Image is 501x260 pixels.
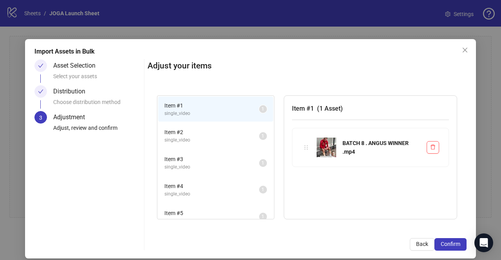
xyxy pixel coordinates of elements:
div: Choose distribution method [53,98,141,111]
span: 3 [39,115,42,121]
span: Item # 3 [164,155,259,163]
span: 1 [261,214,264,219]
div: Select your assets [53,72,141,85]
button: Back [410,238,434,251]
span: single_video [164,217,259,225]
span: ( 1 Asset ) [317,105,343,112]
sup: 1 [259,213,267,221]
span: close [462,47,468,53]
span: delete [430,144,436,150]
div: Import Assets in Bulk [34,47,467,56]
span: Item # 2 [164,128,259,136]
div: Adjustment [53,111,91,124]
sup: 1 [259,159,267,167]
div: Distribution [53,85,92,98]
span: Back [416,241,428,247]
button: Confirm [434,238,467,251]
div: holder [302,143,310,152]
h3: Item # 1 [292,104,449,113]
button: Delete [427,141,439,154]
div: Open Intercom Messenger [474,233,493,252]
span: holder [303,145,309,150]
sup: 1 [259,186,267,194]
span: 1 [261,106,264,112]
span: single_video [164,136,259,144]
span: 1 [261,187,264,192]
span: check [38,63,43,68]
span: Item # 5 [164,209,259,217]
span: 1 [261,133,264,139]
h2: Adjust your items [148,59,467,72]
div: BATCH 8 . ANGUS WINNER .mp4 [342,139,420,156]
span: single_video [164,110,259,117]
span: Item # 1 [164,101,259,110]
sup: 1 [259,132,267,140]
div: Adjust, review and confirm [53,124,141,137]
div: Asset Selection [53,59,102,72]
span: Item # 4 [164,182,259,190]
span: single_video [164,190,259,198]
button: Close [459,44,471,56]
span: 1 [261,160,264,166]
span: single_video [164,163,259,171]
img: BATCH 8 . ANGUS WINNER .mp4 [317,138,336,157]
span: Confirm [441,241,460,247]
sup: 1 [259,105,267,113]
span: check [38,89,43,94]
